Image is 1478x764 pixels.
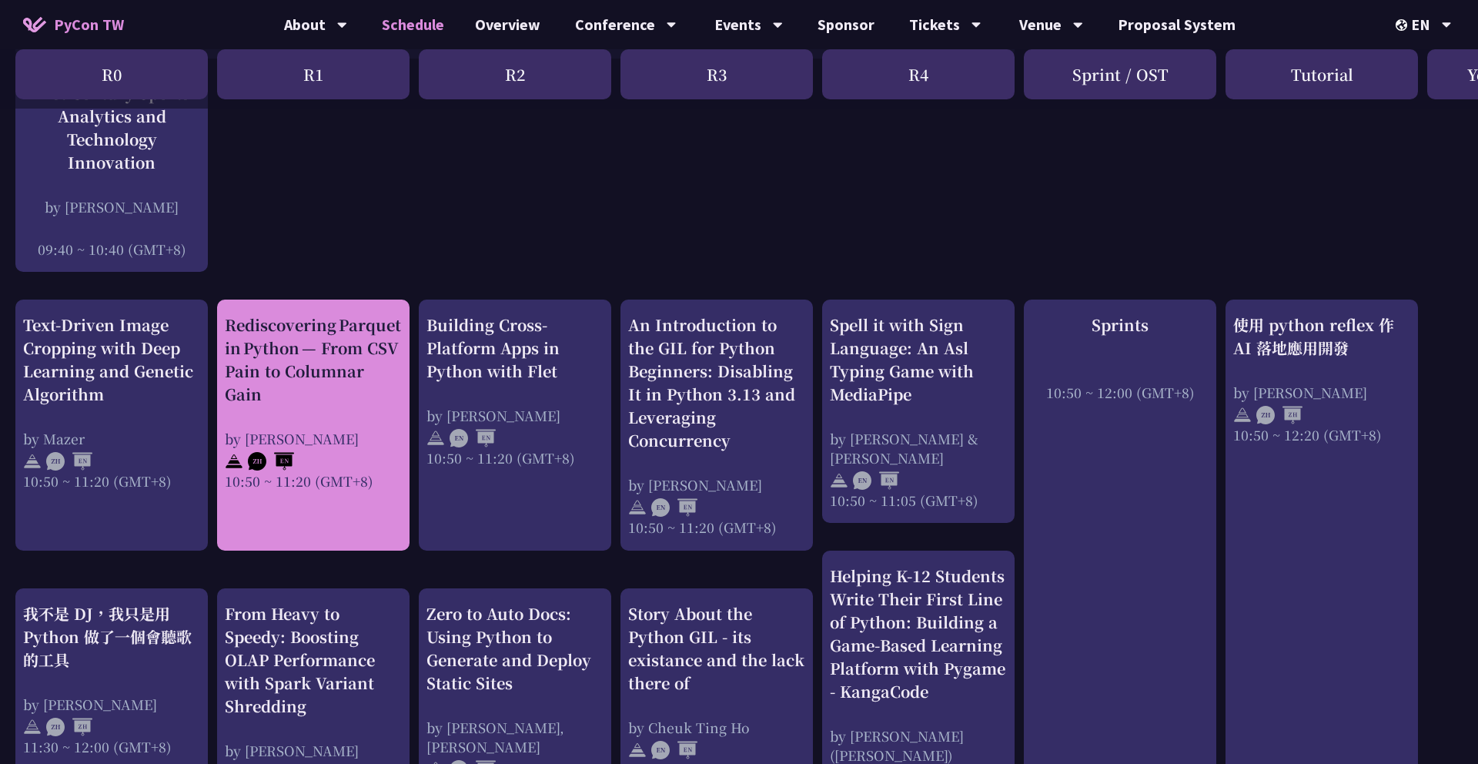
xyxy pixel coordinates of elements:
[651,741,697,759] img: ENEN.5a408d1.svg
[225,741,402,760] div: by [PERSON_NAME]
[23,452,42,471] img: svg+xml;base64,PHN2ZyB4bWxucz0iaHR0cDovL3d3dy53My5vcmcvMjAwMC9zdmciIHdpZHRoPSIyNCIgaGVpZ2h0PSIyNC...
[225,313,402,406] div: Rediscovering Parquet in Python — From CSV Pain to Columnar Gain
[23,718,42,736] img: svg+xml;base64,PHN2ZyB4bWxucz0iaHR0cDovL3d3dy53My5vcmcvMjAwMC9zdmciIHdpZHRoPSIyNCIgaGVpZ2h0PSIyNC...
[628,313,805,452] div: An Introduction to the GIL for Python Beginners: Disabling It in Python 3.13 and Leveraging Concu...
[1233,425,1410,444] div: 10:50 ~ 12:20 (GMT+8)
[23,737,200,756] div: 11:30 ~ 12:00 (GMT+8)
[23,471,200,491] div: 10:50 ~ 11:20 (GMT+8)
[628,518,805,537] div: 10:50 ~ 11:20 (GMT+8)
[46,718,92,736] img: ZHZH.38617ef.svg
[248,452,294,471] img: ZHEN.371966e.svg
[1256,406,1302,424] img: ZHZH.38617ef.svg
[628,498,647,517] img: svg+xml;base64,PHN2ZyB4bWxucz0iaHR0cDovL3d3dy53My5vcmcvMjAwMC9zdmciIHdpZHRoPSIyNCIgaGVpZ2h0PSIyNC...
[225,313,402,538] a: Rediscovering Parquet in Python — From CSV Pain to Columnar Gain by [PERSON_NAME] 10:50 ~ 11:20 (...
[1024,49,1216,99] div: Sprint / OST
[426,313,604,538] a: Building Cross-Platform Apps in Python with Flet by [PERSON_NAME] 10:50 ~ 11:20 (GMT+8)
[225,452,243,471] img: svg+xml;base64,PHN2ZyB4bWxucz0iaHR0cDovL3d3dy53My5vcmcvMjAwMC9zdmciIHdpZHRoPSIyNCIgaGVpZ2h0PSIyNC...
[853,471,899,490] img: ENEN.5a408d1.svg
[628,718,805,737] div: by Cheuk Ting Ho
[628,602,805,695] div: Story About the Python GIL - its existance and the lack there of
[419,49,611,99] div: R2
[225,602,402,718] div: From Heavy to Speedy: Boosting OLAP Performance with Spark Variant Shredding
[830,313,1007,406] div: Spell it with Sign Language: An Asl Typing Game with MediaPipe
[225,471,402,491] div: 10:50 ~ 11:20 (GMT+8)
[651,498,697,517] img: ENEN.5a408d1.svg
[23,695,200,714] div: by [PERSON_NAME]
[15,49,208,99] div: R0
[620,49,813,99] div: R3
[8,5,139,44] a: PyCon TW
[1233,313,1410,360] div: 使用 python reflex 作 AI 落地應用開發
[1233,383,1410,402] div: by [PERSON_NAME]
[1032,383,1209,402] div: 10:50 ~ 12:00 (GMT+8)
[628,475,805,494] div: by [PERSON_NAME]
[426,313,604,383] div: Building Cross-Platform Apps in Python with Flet
[426,406,604,425] div: by [PERSON_NAME]
[1396,19,1411,31] img: Locale Icon
[830,429,1007,467] div: by [PERSON_NAME] & [PERSON_NAME]
[426,429,445,447] img: svg+xml;base64,PHN2ZyB4bWxucz0iaHR0cDovL3d3dy53My5vcmcvMjAwMC9zdmciIHdpZHRoPSIyNCIgaGVpZ2h0PSIyNC...
[830,471,848,490] img: svg+xml;base64,PHN2ZyB4bWxucz0iaHR0cDovL3d3dy53My5vcmcvMjAwMC9zdmciIHdpZHRoPSIyNCIgaGVpZ2h0PSIyNC...
[1233,406,1252,424] img: svg+xml;base64,PHN2ZyB4bWxucz0iaHR0cDovL3d3dy53My5vcmcvMjAwMC9zdmciIHdpZHRoPSIyNCIgaGVpZ2h0PSIyNC...
[426,718,604,756] div: by [PERSON_NAME], [PERSON_NAME]
[426,448,604,467] div: 10:50 ~ 11:20 (GMT+8)
[23,240,200,259] div: 09:40 ~ 10:40 (GMT+8)
[54,13,124,36] span: PyCon TW
[1226,49,1418,99] div: Tutorial
[426,602,604,695] div: Zero to Auto Docs: Using Python to Generate and Deploy Static Sites
[830,313,1007,510] a: Spell it with Sign Language: An Asl Typing Game with MediaPipe by [PERSON_NAME] & [PERSON_NAME] 1...
[23,82,200,174] div: 21st Century Sports Analytics and Technology Innovation
[830,565,1007,703] div: Helping K-12 Students Write Their First Line of Python: Building a Game-Based Learning Platform w...
[822,49,1015,99] div: R4
[46,452,92,471] img: ZHEN.371966e.svg
[628,313,805,538] a: An Introduction to the GIL for Python Beginners: Disabling It in Python 3.13 and Leveraging Concu...
[217,49,410,99] div: R1
[23,602,200,672] div: 我不是 DJ，我只是用 Python 做了一個會聽歌的工具
[628,741,647,759] img: svg+xml;base64,PHN2ZyB4bWxucz0iaHR0cDovL3d3dy53My5vcmcvMjAwMC9zdmciIHdpZHRoPSIyNCIgaGVpZ2h0PSIyNC...
[23,197,200,216] div: by [PERSON_NAME]
[23,82,200,259] a: 21st Century Sports Analytics and Technology Innovation by [PERSON_NAME] 09:40 ~ 10:40 (GMT+8)
[830,491,1007,510] div: 10:50 ~ 11:05 (GMT+8)
[23,313,200,538] a: Text-Driven Image Cropping with Deep Learning and Genetic Algorithm by Mazer 10:50 ~ 11:20 (GMT+8)
[23,313,200,406] div: Text-Driven Image Cropping with Deep Learning and Genetic Algorithm
[225,429,402,448] div: by [PERSON_NAME]
[1032,313,1209,337] div: Sprints
[450,429,496,447] img: ENEN.5a408d1.svg
[23,17,46,32] img: Home icon of PyCon TW 2025
[23,429,200,448] div: by Mazer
